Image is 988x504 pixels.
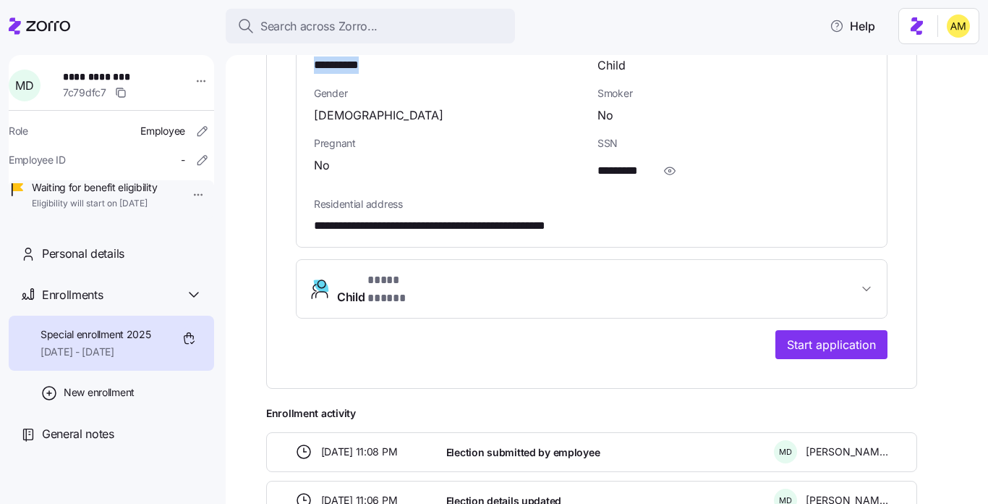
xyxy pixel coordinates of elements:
span: Eligibility will start on [DATE] [32,198,157,210]
span: Pregnant [314,136,586,151]
span: Employee ID [9,153,66,167]
span: New enrollment [64,385,135,400]
button: Start application [775,330,887,359]
span: Gender [314,86,586,101]
span: 7c79dfc7 [63,85,106,100]
span: Special enrollment 2025 [41,327,151,342]
button: Search across Zorro... [226,9,515,43]
span: No [314,156,330,175]
span: Employee [140,124,185,138]
span: SSN [597,136,869,151]
span: - [181,153,185,167]
span: Child [337,272,433,306]
span: Enrollment activity [266,406,917,421]
span: Waiting for benefit eligibility [32,180,157,195]
span: [DATE] 11:08 PM [321,445,398,459]
span: [DEMOGRAPHIC_DATA] [314,106,443,125]
span: Personal details [42,245,124,263]
span: Start application [787,336,876,353]
img: dfaaf2f2725e97d5ef9e82b99e83f4d7 [947,14,970,38]
span: [DATE] - [DATE] [41,345,151,359]
span: [PERSON_NAME] [806,445,888,459]
button: Help [818,12,887,41]
span: No [597,106,613,125]
span: Smoker [597,86,869,101]
span: General notes [42,425,114,443]
span: Help [830,17,875,35]
span: M D [779,448,792,456]
span: Election submitted by employee [446,445,600,460]
span: Enrollments [42,286,103,304]
span: Residential address [314,197,869,211]
span: Search across Zorro... [260,17,378,35]
span: Child [597,56,626,75]
span: M D [15,80,33,91]
span: Role [9,124,28,138]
